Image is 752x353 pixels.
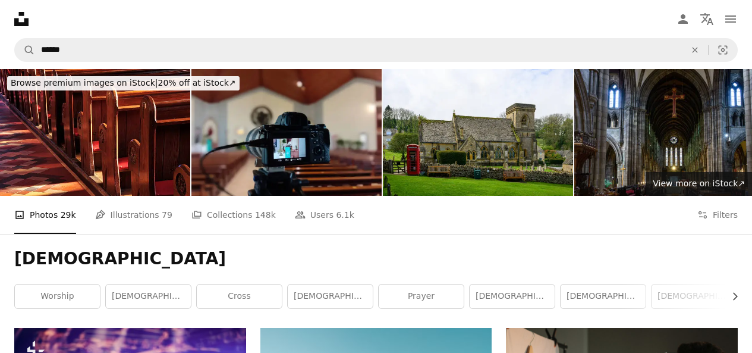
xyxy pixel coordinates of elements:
button: Visual search [709,39,737,61]
a: [DEMOGRAPHIC_DATA] [470,285,555,308]
a: Illustrations 79 [95,196,172,234]
a: worship [15,285,100,308]
img: St. Barnabas Church in small village Snowshill, Broadway, Cotswolds of England [383,69,573,196]
a: [DEMOGRAPHIC_DATA] [106,285,191,308]
a: Log in / Sign up [671,7,695,31]
a: [DEMOGRAPHIC_DATA] [652,285,737,308]
span: 6.1k [336,208,354,221]
button: Filters [697,196,738,234]
a: [DEMOGRAPHIC_DATA] people [561,285,646,308]
button: scroll list to the right [724,285,738,308]
a: View more on iStock↗ [646,172,752,196]
button: Search Unsplash [15,39,35,61]
img: Close-Up Of Camera At Church [191,69,382,196]
button: Clear [682,39,708,61]
a: cross [197,285,282,308]
a: [DEMOGRAPHIC_DATA] building [288,285,373,308]
span: View more on iStock ↗ [653,179,745,188]
div: 20% off at iStock ↗ [7,76,240,90]
a: Collections 148k [191,196,276,234]
form: Find visuals sitewide [14,38,738,62]
h1: [DEMOGRAPHIC_DATA] [14,248,738,270]
span: 79 [162,208,172,221]
a: prayer [379,285,464,308]
a: Users 6.1k [295,196,354,234]
span: Browse premium images on iStock | [11,78,158,88]
button: Menu [719,7,742,31]
button: Language [695,7,719,31]
span: 148k [255,208,276,221]
a: Home — Unsplash [14,12,29,26]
